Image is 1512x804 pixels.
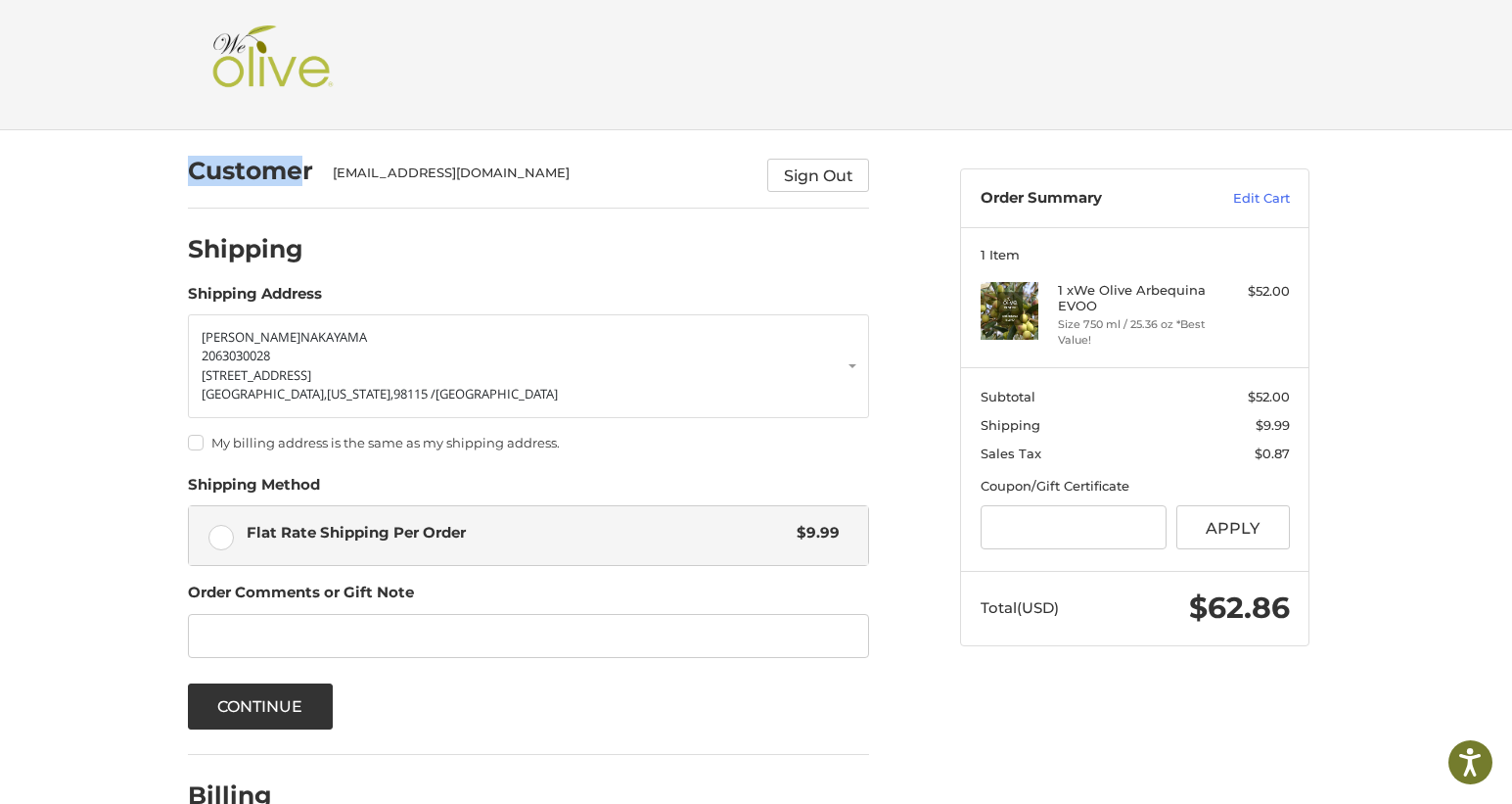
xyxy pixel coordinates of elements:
legend: Shipping Method [188,474,320,505]
div: [EMAIL_ADDRESS][DOMAIN_NAME] [333,164,749,192]
h2: Customer [188,156,313,186]
button: Sign Out [767,159,869,192]
input: Gift Certificate or Coupon Code [981,505,1168,549]
legend: Order Comments [188,582,414,613]
label: My billing address is the same as my shipping address. [188,435,869,450]
span: Flat Rate Shipping Per Order [247,522,788,544]
p: We're away right now. Please check back later! [27,29,221,45]
span: NAKAYAMA [300,328,367,346]
a: Enter or select a different address [188,314,869,418]
legend: Shipping Address [188,283,322,314]
span: [US_STATE], [327,385,393,402]
h2: Shipping [188,234,303,264]
span: 2063030028 [202,347,270,364]
span: Sales Tax [981,446,1041,461]
h4: 1 x We Olive Arbequina EVOO [1058,282,1208,314]
h3: 1 Item [981,247,1290,262]
button: Apply [1176,505,1290,549]
span: $0.87 [1255,446,1290,461]
a: Edit Cart [1191,189,1290,209]
h3: Order Summary [981,189,1191,209]
span: $52.00 [1248,389,1290,404]
li: Size 750 ml / 25.36 oz *Best Value! [1058,316,1208,349]
span: [STREET_ADDRESS] [202,366,311,384]
button: Continue [188,684,333,730]
span: $9.99 [787,522,840,544]
span: [PERSON_NAME] [202,328,300,346]
div: $52.00 [1213,282,1290,302]
span: Shipping [981,417,1040,433]
div: Coupon/Gift Certificate [981,477,1290,497]
img: Shop We Olive [207,25,339,104]
button: Open LiveChat chat widget [225,25,249,49]
span: [GEOGRAPHIC_DATA], [202,385,327,402]
span: [GEOGRAPHIC_DATA] [435,385,558,402]
span: Total (USD) [981,598,1059,617]
span: Subtotal [981,389,1035,404]
span: 98115 / [393,385,435,402]
span: $9.99 [1256,417,1290,433]
span: $62.86 [1189,590,1290,626]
